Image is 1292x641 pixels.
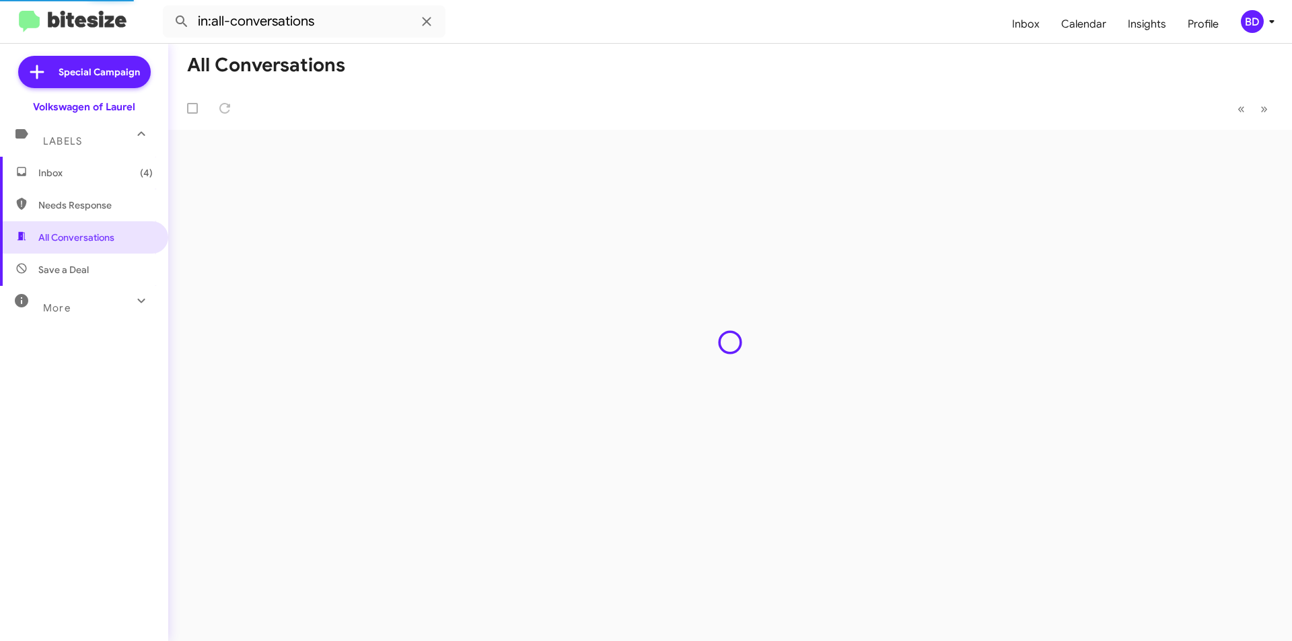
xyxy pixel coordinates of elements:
a: Insights [1117,5,1177,44]
a: Special Campaign [18,56,151,88]
input: Search [163,5,445,38]
span: More [43,302,71,314]
button: BD [1229,10,1277,33]
button: Previous [1229,95,1253,122]
span: All Conversations [38,231,114,244]
a: Calendar [1050,5,1117,44]
div: BD [1241,10,1264,33]
h1: All Conversations [187,54,345,76]
div: Volkswagen of Laurel [33,100,135,114]
span: Save a Deal [38,263,89,276]
span: Labels [43,135,82,147]
span: Inbox [38,166,153,180]
span: » [1260,100,1268,117]
button: Next [1252,95,1276,122]
nav: Page navigation example [1230,95,1276,122]
span: « [1237,100,1245,117]
a: Inbox [1001,5,1050,44]
span: (4) [140,166,153,180]
span: Special Campaign [59,65,140,79]
a: Profile [1177,5,1229,44]
span: Needs Response [38,198,153,212]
